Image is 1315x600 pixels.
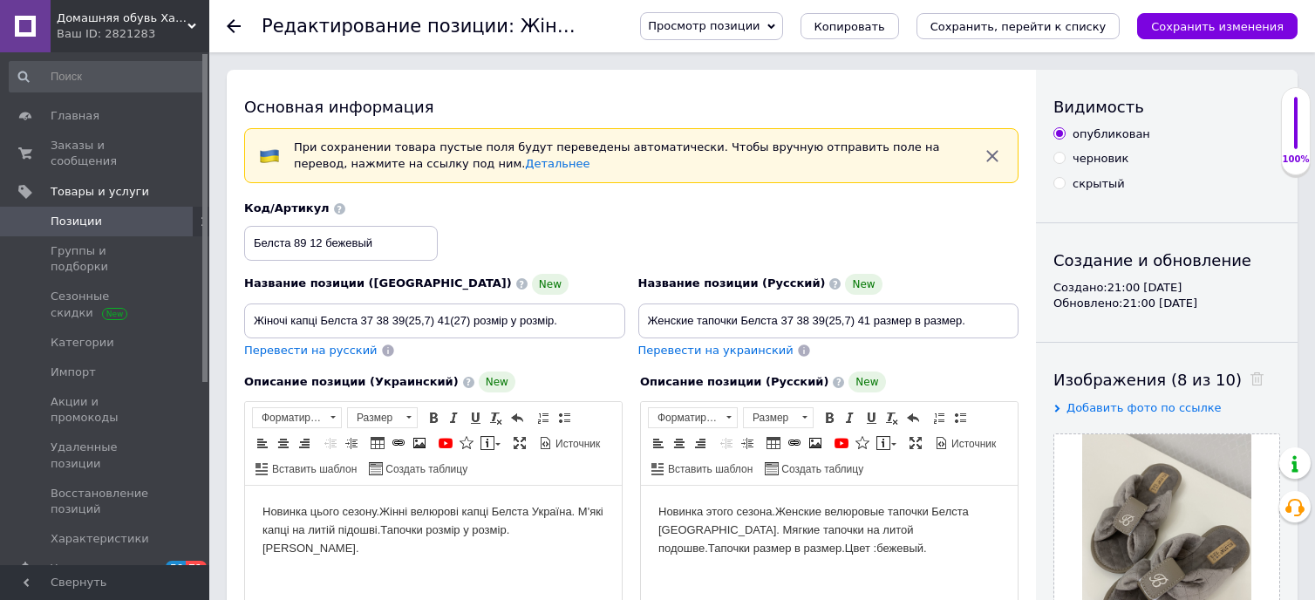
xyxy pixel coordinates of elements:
[508,408,527,427] a: Отменить (Ctrl+Z)
[487,408,506,427] a: Убрать форматирование
[882,408,902,427] a: Убрать форматирование
[1053,280,1280,296] div: Создано: 21:00 [DATE]
[903,408,923,427] a: Отменить (Ctrl+Z)
[227,19,241,33] div: Вернуться назад
[295,433,314,453] a: По правому краю
[1073,151,1128,167] div: черновик
[1151,20,1284,33] i: Сохранить изменения
[932,433,998,453] a: Источник
[743,407,814,428] a: Размер
[785,433,804,453] a: Вставить/Редактировать ссылку (Ctrl+L)
[457,433,476,453] a: Вставить иконку
[717,433,736,453] a: Уменьшить отступ
[665,462,753,477] span: Вставить шаблон
[916,13,1121,39] button: Сохранить, перейти к списку
[949,437,996,452] span: Источник
[262,16,1085,37] h1: Редактирование позиции: Жіночі капці Белста 37 38 39(25,7) 41(27) розмір у розмір.
[906,433,925,453] a: Развернуть
[649,433,668,453] a: По левому краю
[874,433,899,453] a: Вставить сообщение
[368,433,387,453] a: Таблица
[640,375,828,388] span: Описание позиции (Русский)
[294,140,939,170] span: При сохранении товара пустые поля будут переведены автоматически. Чтобы вручную отправить поле на...
[424,408,443,427] a: Полужирный (Ctrl+B)
[638,303,1019,338] input: Например, H&M женское платье зеленое 38 размер вечернее макси с блестками
[744,408,796,427] span: Размер
[57,26,209,42] div: Ваш ID: 2821283
[1053,369,1280,391] div: Изображения (8 из 10)
[274,433,293,453] a: По центру
[1282,153,1310,166] div: 100%
[820,408,839,427] a: Полужирный (Ctrl+B)
[1066,401,1222,414] span: Добавить фото по ссылке
[51,243,161,275] span: Группы и подборки
[832,433,851,453] a: Добавить видео с YouTube
[1053,96,1280,118] div: Видимость
[51,486,161,517] span: Восстановление позиций
[649,408,720,427] span: Форматирование
[950,408,970,427] a: Вставить / удалить маркированный список
[51,289,161,320] span: Сезонные скидки
[366,459,470,478] a: Создать таблицу
[1137,13,1298,39] button: Сохранить изменения
[930,408,949,427] a: Вставить / удалить нумерованный список
[51,394,161,426] span: Акции и промокоды
[253,408,324,427] span: Форматирование
[252,407,342,428] a: Форматирование
[244,303,625,338] input: Например, H&M женское платье зеленое 38 размер вечернее макси с блестками
[436,433,455,453] a: Добавить видео с YouTube
[1073,126,1150,142] div: опубликован
[801,13,899,39] button: Копировать
[51,561,130,576] span: Уведомления
[51,214,102,229] span: Позиции
[269,462,357,477] span: Вставить шаблон
[525,157,589,170] a: Детальнее
[259,146,280,167] img: :flag-ua:
[479,372,515,392] span: New
[1073,176,1125,192] div: скрытый
[466,408,485,427] a: Подчеркнутый (Ctrl+U)
[536,433,603,453] a: Источник
[342,433,361,453] a: Увеличить отступ
[166,561,186,576] span: 50
[841,408,860,427] a: Курсив (Ctrl+I)
[848,372,885,392] span: New
[1281,87,1311,175] div: 100% Качество заполнения
[410,433,429,453] a: Изображение
[845,274,882,295] span: New
[186,561,206,576] span: 71
[9,61,206,92] input: Поиск
[244,375,459,388] span: Описание позиции (Украинский)
[638,276,826,290] span: Название позиции (Русский)
[648,407,738,428] a: Форматирование
[51,138,161,169] span: Заказы и сообщения
[348,408,400,427] span: Размер
[244,201,330,215] span: Код/Артикул
[806,433,825,453] a: Изображение
[764,433,783,453] a: Таблица
[51,440,161,471] span: Удаленные позиции
[670,433,689,453] a: По центру
[555,408,574,427] a: Вставить / удалить маркированный список
[51,531,149,547] span: Характеристики
[930,20,1107,33] i: Сохранить, перейти к списку
[253,459,359,478] a: Вставить шаблон
[649,459,755,478] a: Вставить шаблон
[779,462,863,477] span: Создать таблицу
[853,433,872,453] a: Вставить иконку
[347,407,418,428] a: Размер
[532,274,569,295] span: New
[1053,249,1280,271] div: Создание и обновление
[553,437,600,452] span: Источник
[253,433,272,453] a: По левому краю
[862,408,881,427] a: Подчеркнутый (Ctrl+U)
[510,433,529,453] a: Развернуть
[389,433,408,453] a: Вставить/Редактировать ссылку (Ctrl+L)
[478,433,503,453] a: Вставить сообщение
[51,335,114,351] span: Категории
[638,344,794,357] span: Перевести на украинский
[244,276,512,290] span: Название позиции ([GEOGRAPHIC_DATA])
[57,10,187,26] span: Домашняя обувь Харьков
[648,19,760,32] span: Просмотр позиции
